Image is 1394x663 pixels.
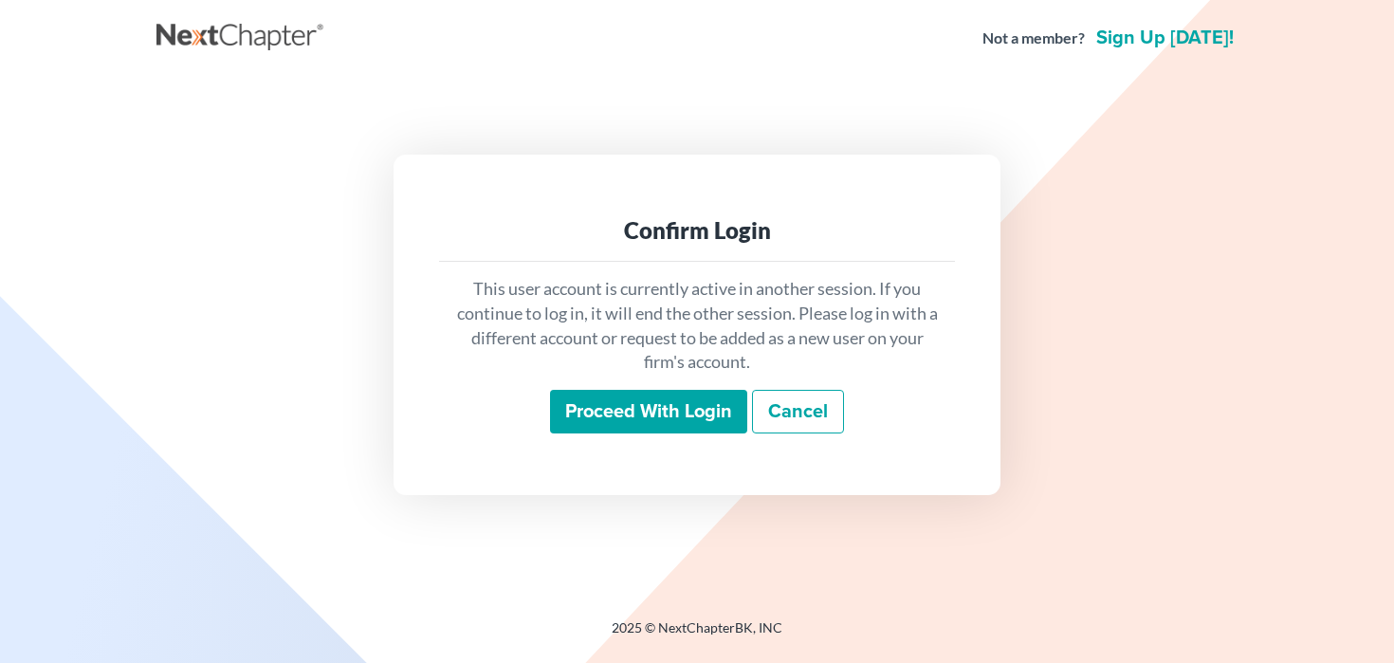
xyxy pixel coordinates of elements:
a: Cancel [752,390,844,433]
div: Confirm Login [454,215,940,246]
strong: Not a member? [982,28,1085,49]
div: 2025 © NextChapterBK, INC [156,618,1238,653]
a: Sign up [DATE]! [1092,28,1238,47]
p: This user account is currently active in another session. If you continue to log in, it will end ... [454,277,940,375]
input: Proceed with login [550,390,747,433]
